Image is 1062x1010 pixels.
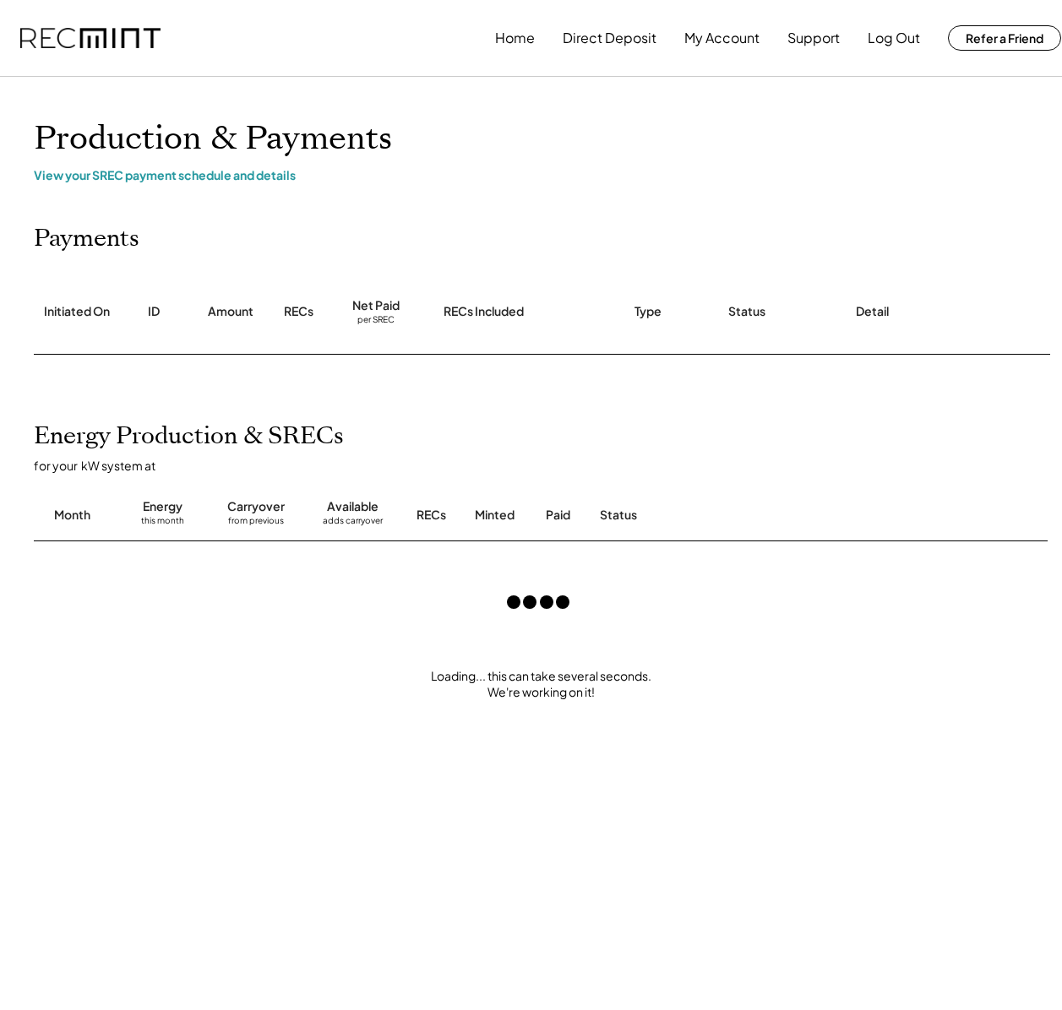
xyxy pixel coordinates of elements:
div: per SREC [357,314,395,327]
div: Paid [546,507,570,524]
img: recmint-logotype%403x.png [20,28,161,49]
div: from previous [228,515,284,532]
div: Status [728,303,765,320]
div: RECs [284,303,313,320]
button: Refer a Friend [948,25,1061,51]
button: Support [787,21,840,55]
div: Initiated On [44,303,110,320]
div: Minted [475,507,515,524]
button: Log Out [868,21,920,55]
div: View your SREC payment schedule and details [34,167,1048,182]
h1: Production & Payments [34,119,1048,159]
div: RECs Included [444,303,524,320]
div: ID [148,303,160,320]
div: Net Paid [352,297,400,314]
div: Amount [208,303,253,320]
div: Available [327,498,379,515]
div: RECs [417,507,446,524]
div: Carryover [227,498,285,515]
div: adds carryover [323,515,383,532]
button: Direct Deposit [563,21,656,55]
button: My Account [684,21,760,55]
div: this month [141,515,184,532]
div: Status [600,507,887,524]
div: Energy [143,498,182,515]
h2: Payments [34,225,139,253]
button: Home [495,21,535,55]
div: Type [634,303,662,320]
h2: Energy Production & SRECs [34,422,344,451]
div: Detail [856,303,889,320]
div: Month [54,507,90,524]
